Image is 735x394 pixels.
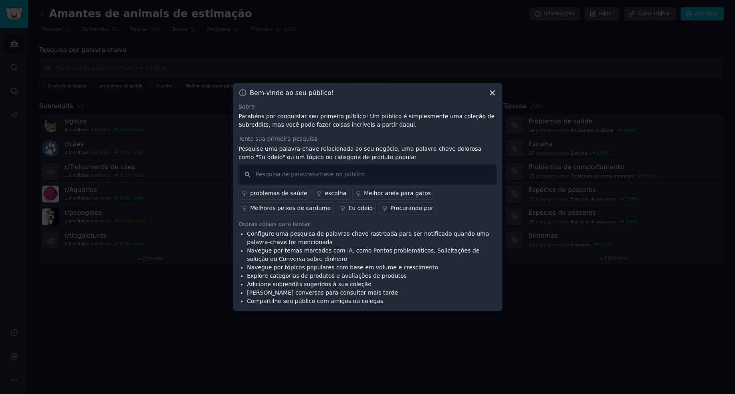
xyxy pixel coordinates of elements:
[364,190,431,196] font: Melhor areia para gatos
[379,202,436,214] a: Procurando por
[238,188,310,200] a: problemas de saúde
[250,190,307,196] font: problemas de saúde
[325,190,346,196] font: escolha
[247,281,372,287] font: Adicione subreddits sugeridos à sua coleção
[247,298,383,304] font: Compartilhe seu público com amigos ou colegas
[247,289,398,296] font: [PERSON_NAME] conversas para consultar mais tarde
[238,103,254,110] font: Sobre
[247,264,438,271] font: Navegue por tópicos populares com base em volume e crescimento
[348,205,373,211] font: Eu odeio
[337,202,376,214] a: Eu odeio
[313,188,349,200] a: escolha
[247,247,479,262] font: Navegue por temas marcados com IA, como Pontos problemáticos, Solicitações de solução ou Conversa...
[390,205,433,211] font: Procurando por
[238,113,495,128] font: Parabéns por conquistar seu primeiro público! Um público é simplesmente uma coleção de Subreddits...
[238,145,481,160] font: Pesquise uma palavra-chave relacionada ao seu negócio, uma palavra-chave dolorosa como "Eu odeio"...
[352,188,434,200] a: Melhor areia para gatos
[247,273,407,279] font: Explore categorias de produtos e avaliações de produtos
[250,205,331,211] font: Melhores peixes de cardume
[238,202,334,214] a: Melhores peixes de cardume
[250,89,334,97] font: Bem-vindo ao seu público!
[238,221,310,227] font: Outras coisas para tentar
[238,135,317,142] font: Tente sua primeira pesquisa
[238,164,497,185] input: Pesquisa de palavras-chave no público
[247,230,489,245] font: Configure uma pesquisa de palavras-chave rastreada para ser notificado quando uma palavra-chave f...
